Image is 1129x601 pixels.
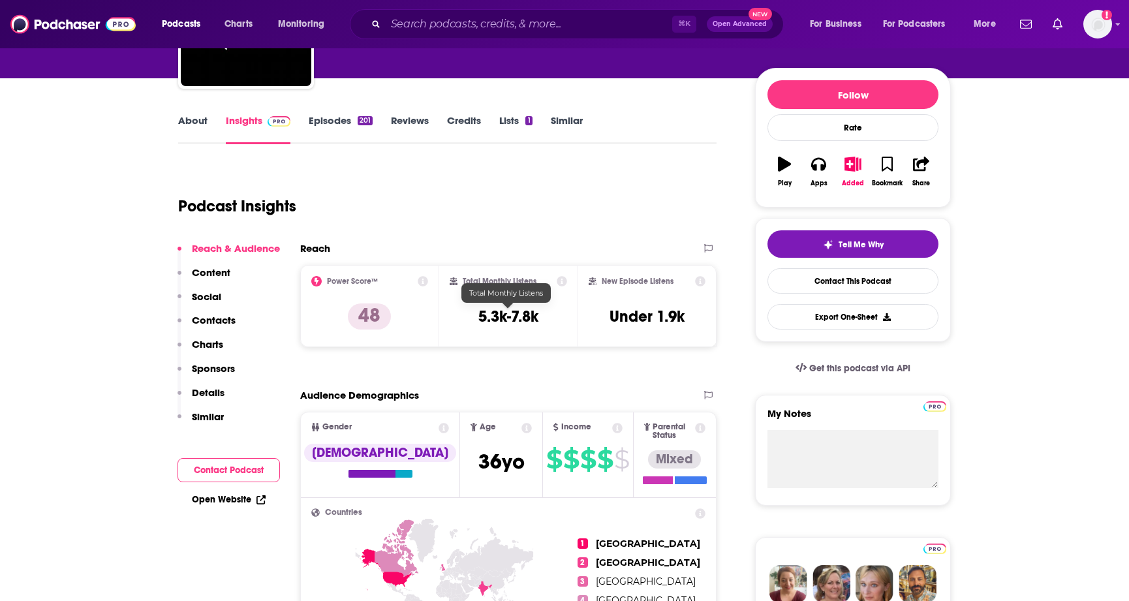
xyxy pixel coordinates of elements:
[192,338,223,350] p: Charts
[767,80,938,109] button: Follow
[610,307,685,326] h3: Under 1.9k
[327,277,378,286] h2: Power Score™
[923,544,946,554] img: Podchaser Pro
[216,14,260,35] a: Charts
[923,401,946,412] img: Podchaser Pro
[1083,10,1112,39] span: Logged in as mbrennan2
[192,266,230,279] p: Content
[785,352,921,384] a: Get this podcast via API
[469,288,543,298] span: Total Monthly Listens
[563,449,579,470] span: $
[810,15,861,33] span: For Business
[767,230,938,258] button: tell me why sparkleTell Me Why
[883,15,946,33] span: For Podcasters
[1015,13,1037,35] a: Show notifications dropdown
[580,449,596,470] span: $
[304,444,456,462] div: [DEMOGRAPHIC_DATA]
[551,114,583,144] a: Similar
[192,314,236,326] p: Contacts
[811,179,827,187] div: Apps
[823,239,833,250] img: tell me why sparkle
[322,423,352,431] span: Gender
[178,314,236,338] button: Contacts
[178,338,223,362] button: Charts
[525,116,532,125] div: 1
[178,386,224,410] button: Details
[478,307,538,326] h3: 5.3k-7.8k
[162,15,200,33] span: Podcasts
[499,114,532,144] a: Lists1
[974,15,996,33] span: More
[653,423,692,440] span: Parental Status
[178,458,280,482] button: Contact Podcast
[578,538,588,549] span: 1
[923,399,946,412] a: Pro website
[386,14,672,35] input: Search podcasts, credits, & more...
[362,9,796,39] div: Search podcasts, credits, & more...
[226,114,290,144] a: InsightsPodchaser Pro
[447,114,481,144] a: Credits
[965,14,1012,35] button: open menu
[1083,10,1112,39] img: User Profile
[801,14,878,35] button: open menu
[596,557,700,568] span: [GEOGRAPHIC_DATA]
[707,16,773,32] button: Open AdvancedNew
[178,114,208,144] a: About
[300,242,330,254] h2: Reach
[269,14,341,35] button: open menu
[178,410,224,435] button: Similar
[348,303,391,330] p: 48
[836,148,870,195] button: Added
[801,148,835,195] button: Apps
[309,114,373,144] a: Episodes201
[224,15,253,33] span: Charts
[561,423,591,431] span: Income
[192,362,235,375] p: Sponsors
[1083,10,1112,39] button: Show profile menu
[596,538,700,549] span: [GEOGRAPHIC_DATA]
[192,494,266,505] a: Open Website
[358,116,373,125] div: 201
[767,268,938,294] a: Contact This Podcast
[648,450,701,469] div: Mixed
[778,179,792,187] div: Play
[192,410,224,423] p: Similar
[767,304,938,330] button: Export One-Sheet
[614,449,629,470] span: $
[278,15,324,33] span: Monitoring
[809,363,910,374] span: Get this podcast via API
[874,14,965,35] button: open menu
[912,179,930,187] div: Share
[923,542,946,554] a: Pro website
[596,576,696,587] span: [GEOGRAPHIC_DATA]
[842,179,864,187] div: Added
[178,242,280,266] button: Reach & Audience
[602,277,673,286] h2: New Episode Listens
[300,389,419,401] h2: Audience Demographics
[546,449,562,470] span: $
[767,407,938,430] label: My Notes
[325,508,362,517] span: Countries
[839,239,884,250] span: Tell Me Why
[391,114,429,144] a: Reviews
[178,196,296,216] h1: Podcast Insights
[872,179,903,187] div: Bookmark
[192,290,221,303] p: Social
[10,12,136,37] img: Podchaser - Follow, Share and Rate Podcasts
[578,576,588,587] span: 3
[192,242,280,254] p: Reach & Audience
[578,557,588,568] span: 2
[767,114,938,141] div: Rate
[672,16,696,33] span: ⌘ K
[178,362,235,386] button: Sponsors
[767,148,801,195] button: Play
[478,449,525,474] span: 36 yo
[192,386,224,399] p: Details
[153,14,217,35] button: open menu
[905,148,938,195] button: Share
[480,423,496,431] span: Age
[1102,10,1112,20] svg: Add a profile image
[597,449,613,470] span: $
[713,21,767,27] span: Open Advanced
